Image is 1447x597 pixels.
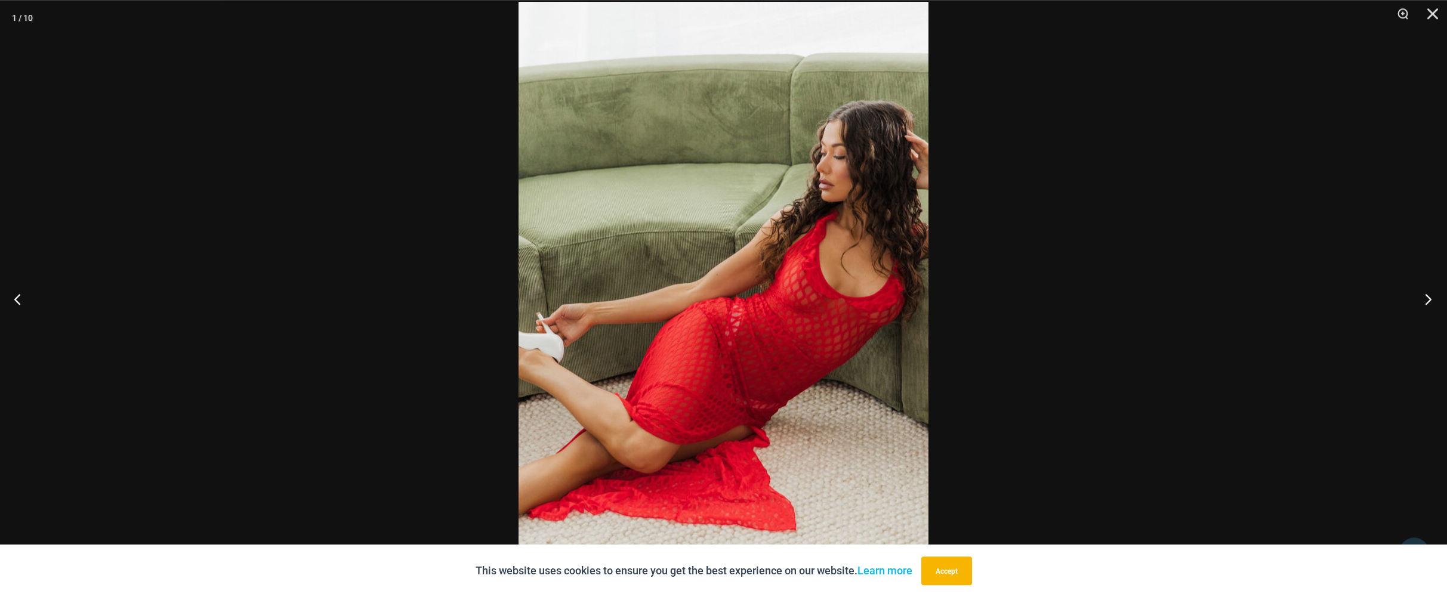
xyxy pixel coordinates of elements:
[476,562,912,580] p: This website uses cookies to ensure you get the best experience on our website.
[921,556,972,585] button: Accept
[857,564,912,577] a: Learn more
[1402,269,1447,329] button: Next
[12,9,33,27] div: 1 / 10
